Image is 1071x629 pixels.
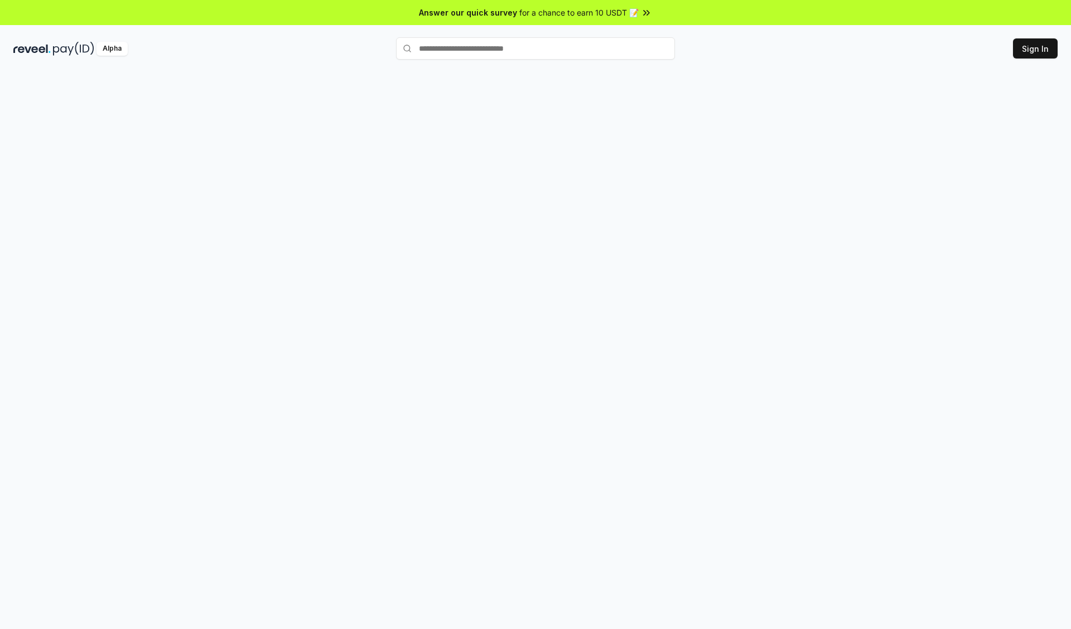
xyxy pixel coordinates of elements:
button: Sign In [1013,38,1058,58]
div: Alpha [97,42,128,56]
span: Answer our quick survey [419,7,517,18]
img: reveel_dark [13,42,51,56]
span: for a chance to earn 10 USDT 📝 [519,7,639,18]
img: pay_id [53,42,94,56]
